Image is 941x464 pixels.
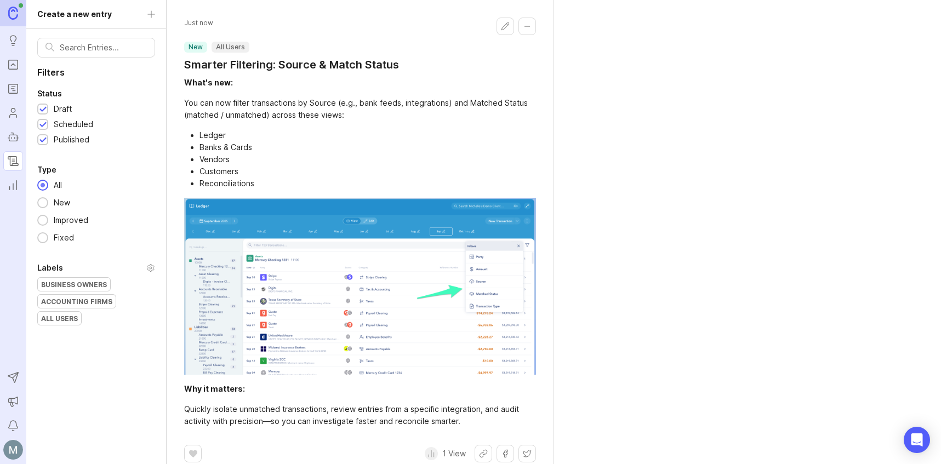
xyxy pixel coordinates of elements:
[3,368,23,387] button: Send to Autopilot
[3,416,23,436] button: Notifications
[184,198,536,375] img: Cursor_and_Michelle_s_Demo_Clie…___Ledger
[518,445,536,462] button: Share on X
[54,103,72,115] div: Draft
[37,163,56,176] div: Type
[475,445,492,462] button: Share link
[54,134,89,146] div: Published
[199,141,536,153] li: Banks & Cards
[216,43,245,51] p: All Users
[48,179,67,191] div: All
[38,278,110,291] div: Business Owners
[518,18,536,35] button: Collapse changelog entry
[3,440,23,460] img: Michelle Henley
[184,18,213,28] span: Just now
[48,214,94,226] div: Improved
[37,87,62,100] div: Status
[3,175,23,195] a: Reporting
[37,261,63,274] div: Labels
[189,43,203,51] p: new
[3,103,23,123] a: Users
[38,312,81,325] div: All Users
[60,42,147,54] input: Search Entries...
[184,384,245,393] div: Why it matters:
[38,295,116,308] div: Accounting Firms
[37,8,112,20] div: Create a new entry
[3,79,23,99] a: Roadmaps
[8,7,18,19] img: Canny Home
[199,165,536,177] li: Customers
[442,448,466,459] p: 1 View
[48,197,76,209] div: New
[3,55,23,75] a: Portal
[199,177,536,190] li: Reconciliations
[54,118,93,130] div: Scheduled
[904,427,930,453] div: Open Intercom Messenger
[48,232,79,244] div: Fixed
[497,445,514,462] button: Share on Facebook
[3,392,23,411] button: Announcements
[184,78,233,87] div: What's new:
[3,151,23,171] a: Changelog
[184,403,536,427] div: Quickly isolate unmatched transactions, review entries from a specific integration, and audit act...
[26,66,166,78] p: Filters
[184,57,399,72] a: Smarter Filtering: Source & Match Status
[497,18,514,35] button: Edit changelog entry
[199,153,536,165] li: Vendors
[199,129,536,141] li: Ledger
[184,97,536,121] div: You can now filter transactions by Source (e.g., bank feeds, integrations) and Matched Status (ma...
[3,31,23,50] a: Ideas
[3,127,23,147] a: Autopilot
